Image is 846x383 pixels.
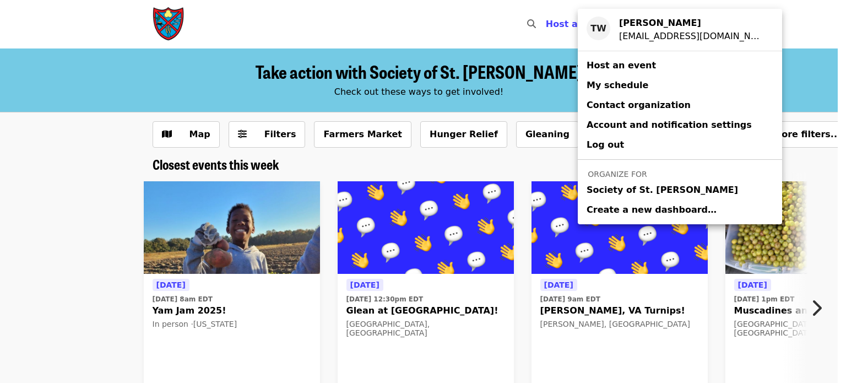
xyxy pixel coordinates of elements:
a: Create a new dashboard… [578,200,782,220]
div: Taylor Wolfe [619,17,764,30]
span: My schedule [587,80,648,90]
strong: [PERSON_NAME] [619,18,701,28]
span: Create a new dashboard… [587,204,717,215]
span: Host an event [587,60,656,71]
span: Society of St. [PERSON_NAME] [587,184,738,197]
span: Account and notification settings [587,120,752,130]
div: TW [587,17,610,40]
a: My schedule [578,75,782,95]
a: Contact organization [578,95,782,115]
div: nc-glean@endhunger.org [619,30,764,43]
span: Contact organization [587,100,691,110]
span: Log out [587,139,624,150]
a: Society of St. [PERSON_NAME] [578,180,782,200]
a: TW[PERSON_NAME][EMAIL_ADDRESS][DOMAIN_NAME] [578,13,782,46]
a: Log out [578,135,782,155]
a: Host an event [578,56,782,75]
span: Organize for [588,170,647,179]
a: Account and notification settings [578,115,782,135]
